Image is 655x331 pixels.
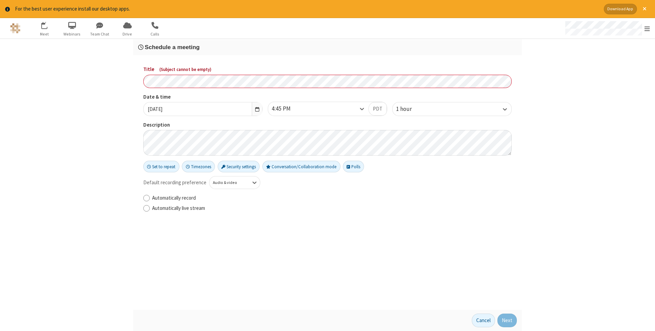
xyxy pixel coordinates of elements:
span: Webinars [59,31,85,37]
button: Cancel [472,314,495,327]
button: Polls [343,161,364,172]
label: Title [143,66,512,73]
button: Set to repeat [143,161,179,172]
button: Logo [2,18,28,39]
label: Description [143,121,512,129]
button: Next [497,314,517,327]
span: Drive [115,31,140,37]
label: Automatically live stream [152,204,512,212]
iframe: Chat [638,313,650,326]
span: Default recording preference [143,179,206,187]
div: Open menu [559,18,655,39]
span: Schedule a meeting [145,44,200,51]
button: PDT [368,102,387,116]
label: Automatically record [152,194,512,202]
button: Conversation/Collaboration mode [262,161,340,172]
div: Audio & video [213,180,245,186]
span: Team Chat [87,31,113,37]
div: 4:45 PM [272,104,302,113]
button: Close alert [639,4,650,14]
img: QA Selenium DO NOT DELETE OR CHANGE [10,23,20,33]
div: For the best user experience install our desktop apps. [15,5,599,13]
div: 1 hour [396,105,423,114]
button: Security settings [218,161,260,172]
div: 12 [45,22,51,27]
span: Calls [142,31,168,37]
span: Meet [32,31,57,37]
span: ( Subject cannot be empty ) [159,67,212,72]
button: Timezones [182,161,215,172]
label: Date & time [143,93,263,101]
button: Download App [604,4,637,14]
